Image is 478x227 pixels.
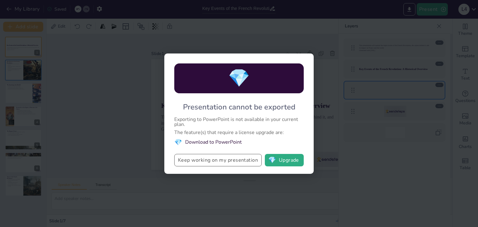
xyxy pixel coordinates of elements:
[268,157,276,163] span: diamond
[174,138,182,146] span: diamond
[228,66,250,90] span: diamond
[174,130,304,135] div: The feature(s) that require a license upgrade are:
[183,102,295,112] div: Presentation cannot be exported
[174,154,262,166] button: Keep working on my presentation
[174,138,304,146] li: Download to PowerPoint
[265,154,304,166] button: diamondUpgrade
[174,117,304,127] div: Exporting to PowerPoint is not available in your current plan.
